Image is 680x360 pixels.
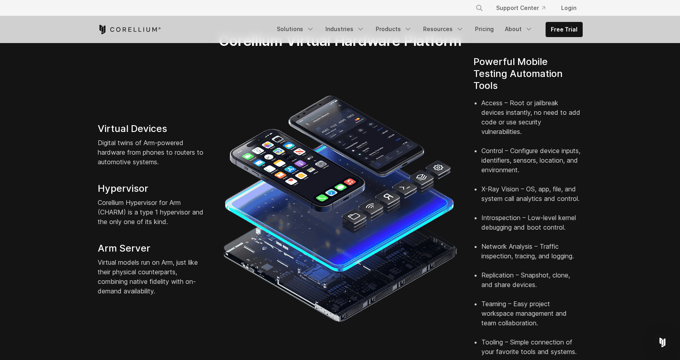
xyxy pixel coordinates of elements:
[481,213,583,242] li: Introspection – Low-level kernel debugging and boot control.
[470,22,499,36] a: Pricing
[490,1,552,15] a: Support Center
[418,22,469,36] a: Resources
[481,98,583,146] li: Access – Root or jailbreak devices instantly, no need to add code or use security vulnerabilities.
[481,146,583,184] li: Control – Configure device inputs, identifiers, sensors, location, and environment.
[98,258,207,296] p: Virtual models run on Arm, just like their physical counterparts, combining native fidelity with ...
[98,183,207,195] h4: Hypervisor
[98,138,207,167] p: Digital twins of Arm-powered hardware from phones to routers to automotive systems.
[546,22,582,37] a: Free Trial
[223,91,457,326] img: iPhone and Android virtual machine and testing tools
[481,242,583,270] li: Network Analysis – Traffic inspection, tracing, and logging.
[653,333,672,352] div: Open Intercom Messenger
[98,242,207,254] h4: Arm Server
[473,56,583,92] h4: Powerful Mobile Testing Automation Tools
[500,22,538,36] a: About
[481,270,583,299] li: Replication – Snapshot, clone, and share devices.
[481,337,583,356] li: Tooling – Simple connection of your favorite tools and systems.
[481,184,583,213] li: X-Ray Vision – OS, app, file, and system call analytics and control.
[472,1,487,15] button: Search
[272,22,583,37] div: Navigation Menu
[98,198,207,226] p: Corellium Hypervisor for Arm (CHARM) is a type 1 hypervisor and the only one of its kind.
[98,123,207,135] h4: Virtual Devices
[555,1,583,15] a: Login
[466,1,583,15] div: Navigation Menu
[272,22,319,36] a: Solutions
[371,22,417,36] a: Products
[481,299,583,337] li: Teaming – Easy project workspace management and team collaboration.
[98,25,161,34] a: Corellium Home
[321,22,369,36] a: Industries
